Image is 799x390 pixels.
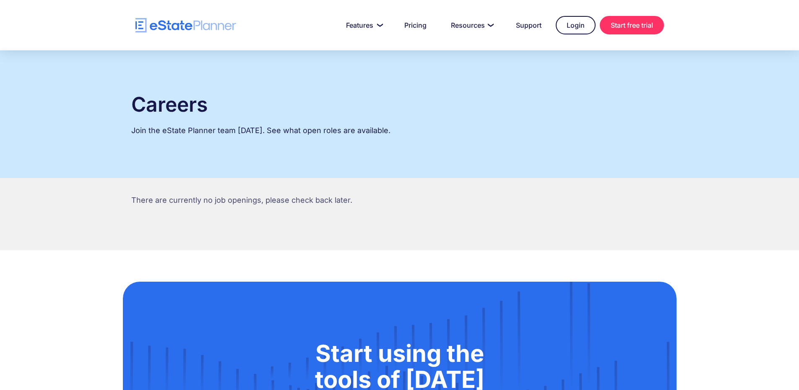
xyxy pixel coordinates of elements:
a: Login [556,16,596,34]
p: There are currently no job openings, please check back later. [131,195,668,206]
a: Resources [441,17,502,34]
a: Start free trial [600,16,664,34]
a: Features [336,17,390,34]
a: Pricing [394,17,437,34]
a: home [135,18,236,33]
p: Join the eState Planner team [DATE]. See what open roles are available. [131,125,668,136]
h2: Careers [131,92,668,117]
a: Support [506,17,552,34]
